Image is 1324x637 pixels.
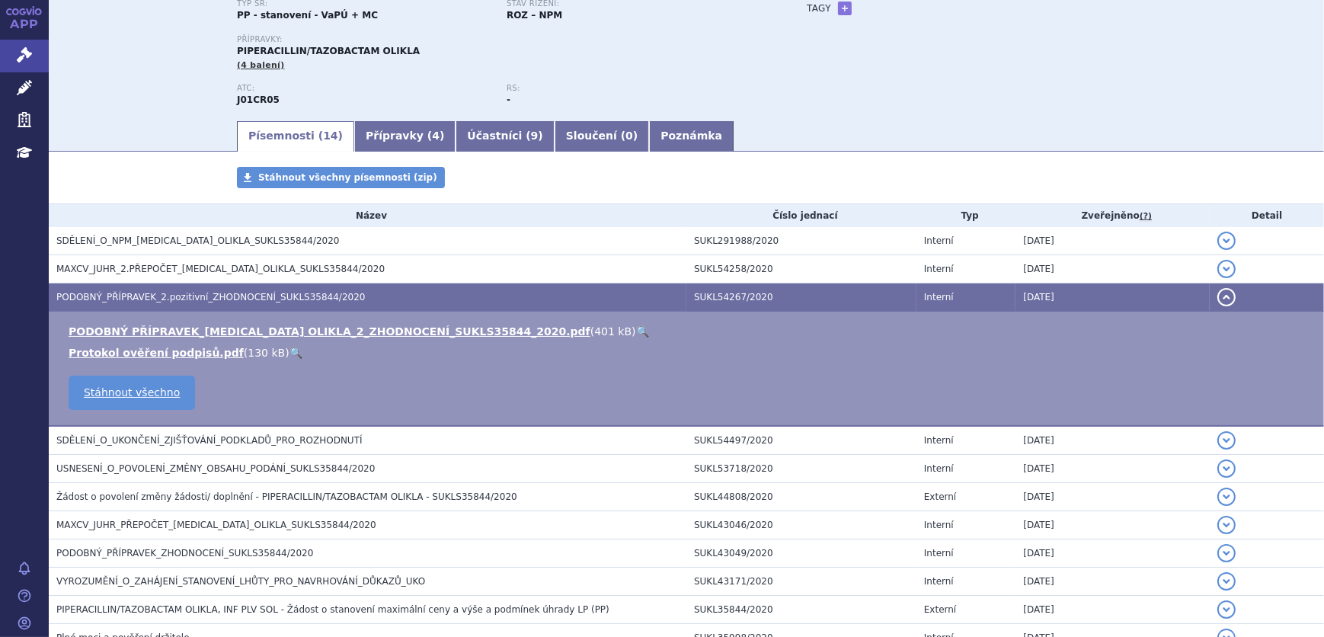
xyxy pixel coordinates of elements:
p: Přípravky: [237,35,776,44]
td: SUKL43049/2020 [686,539,916,568]
a: Stáhnout všechny písemnosti (zip) [237,167,445,188]
th: Název [49,204,686,227]
td: [DATE] [1015,483,1210,511]
a: PODOBNÝ PŘÍPRAVEK_[MEDICAL_DATA] OLIKLA_2_ZHODNOCENÍ_SUKLS35844_2020.pdf [69,325,590,338]
td: SUKL54497/2020 [686,426,916,455]
td: [DATE] [1015,511,1210,539]
span: MAXCV_JUHR_2.PŘEPOČET_PIPERACILLIN-TAZOBACTAM_OLIKLA_SUKLS35844/2020 [56,264,385,274]
p: ATC: [237,84,491,93]
td: [DATE] [1015,283,1210,312]
a: Poznámka [649,121,734,152]
td: SUKL43046/2020 [686,511,916,539]
span: Stáhnout všechny písemnosti (zip) [258,172,437,183]
li: ( ) [69,345,1309,360]
a: Přípravky (4) [354,121,456,152]
span: 14 [323,130,337,142]
a: + [838,2,852,15]
a: Účastníci (9) [456,121,554,152]
span: PIPERACILLIN/TAZOBACTAM OLIKLA [237,46,420,56]
td: [DATE] [1015,426,1210,455]
strong: PP - stanovení - VaPÚ + MC [237,10,378,21]
a: 🔍 [636,325,649,338]
abbr: (?) [1140,211,1152,222]
td: SUKL291988/2020 [686,227,916,255]
button: detail [1217,260,1236,278]
a: Stáhnout všechno [69,376,195,410]
span: 4 [432,130,440,142]
td: [DATE] [1015,539,1210,568]
th: Zveřejněno [1015,204,1210,227]
button: detail [1217,232,1236,250]
td: [DATE] [1015,455,1210,483]
span: 0 [625,130,633,142]
td: [DATE] [1015,255,1210,283]
span: 401 kB [594,325,632,338]
span: PODOBNÝ_PŘÍPRAVEK_2.pozitivní_ZHODNOCENÍ_SUKLS35844/2020 [56,292,366,302]
td: SUKL44808/2020 [686,483,916,511]
span: Interní [924,264,954,274]
strong: ROZ – NPM [507,10,562,21]
td: [DATE] [1015,227,1210,255]
span: SDĚLENÍ_O_NPM_PIPERACILLIN-TAZOBACTAM_OLIKLA_SUKLS35844/2020 [56,235,340,246]
span: Interní [924,576,954,587]
span: USNESENÍ_O_POVOLENÍ_ZMĚNY_OBSAHU_PODÁNÍ_SUKLS35844/2020 [56,463,375,474]
td: SUKL54267/2020 [686,283,916,312]
span: Interní [924,520,954,530]
span: PODOBNÝ_PŘÍPRAVEK_ZHODNOCENÍ_SUKLS35844/2020 [56,548,313,559]
a: Protokol ověření podpisů.pdf [69,347,244,359]
span: Externí [924,604,956,615]
span: SDĚLENÍ_O_UKONČENÍ_ZJIŠŤOVÁNÍ_PODKLADŮ_PRO_ROZHODNUTÍ [56,435,363,446]
strong: - [507,94,510,105]
a: Sloučení (0) [555,121,649,152]
li: ( ) [69,324,1309,339]
span: VYROZUMĚNÍ_O_ZAHÁJENÍ_STANOVENÍ_LHŮTY_PRO_NAVRHOVÁNÍ_DŮKAZŮ_UKO [56,576,425,587]
a: Písemnosti (14) [237,121,354,152]
th: Číslo jednací [686,204,916,227]
span: MAXCV_JUHR_PŘEPOČET_PIPERACILLIN-TAZOBACTAM_OLIKLA_SUKLS35844/2020 [56,520,376,530]
button: detail [1217,516,1236,534]
p: RS: [507,84,761,93]
button: detail [1217,544,1236,562]
span: PIPERACILLIN/TAZOBACTAM OLIKLA, INF PLV SOL - Žádost o stanovení maximální ceny a výše a podmínek... [56,604,609,615]
span: Interní [924,235,954,246]
button: detail [1217,459,1236,478]
td: [DATE] [1015,568,1210,596]
span: Interní [924,292,954,302]
button: detail [1217,431,1236,450]
span: Externí [924,491,956,502]
button: detail [1217,288,1236,306]
button: detail [1217,600,1236,619]
span: Žádost o povolení změny žádosti/ doplnění - PIPERACILLIN/TAZOBACTAM OLIKLA - SUKLS35844/2020 [56,491,517,502]
td: [DATE] [1015,596,1210,624]
td: SUKL35844/2020 [686,596,916,624]
span: Interní [924,548,954,559]
span: (4 balení) [237,60,285,70]
span: Interní [924,463,954,474]
strong: PIPERACILIN A INHIBITOR BETA-LAKTAMASY [237,94,280,105]
td: SUKL53718/2020 [686,455,916,483]
button: detail [1217,488,1236,506]
td: SUKL43171/2020 [686,568,916,596]
span: 9 [531,130,539,142]
a: 🔍 [289,347,302,359]
span: Interní [924,435,954,446]
button: detail [1217,572,1236,591]
th: Typ [916,204,1015,227]
th: Detail [1210,204,1324,227]
td: SUKL54258/2020 [686,255,916,283]
span: 130 kB [248,347,285,359]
